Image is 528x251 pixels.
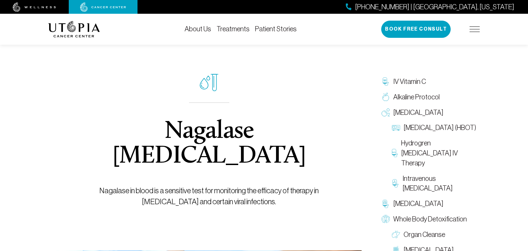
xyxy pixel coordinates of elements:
a: IV Vitamin C [378,74,480,89]
img: IV Vitamin C [382,77,390,86]
span: Intravenous [MEDICAL_DATA] [403,174,476,194]
span: [MEDICAL_DATA] (HBOT) [404,123,476,133]
img: wellness [13,2,56,12]
span: [MEDICAL_DATA] [393,199,443,209]
span: [MEDICAL_DATA] [393,108,443,118]
img: Intravenous Ozone Therapy [392,179,399,187]
img: cancer center [80,2,126,12]
img: logo [48,21,100,37]
a: [MEDICAL_DATA] [378,105,480,120]
a: Whole Body Detoxification [378,211,480,227]
p: Nagalase in blood is a sensitive test for monitoring the efficacy of therapy in [MEDICAL_DATA] an... [72,185,346,207]
span: Hydrogren [MEDICAL_DATA] IV Therapy [401,138,476,168]
span: Organ Cleanse [404,230,445,240]
a: [MEDICAL_DATA] [378,196,480,211]
a: Intravenous [MEDICAL_DATA] [388,171,480,196]
img: Alkaline Protocol [382,93,390,101]
img: Hydrogren Peroxide IV Therapy [392,149,398,157]
a: [PHONE_NUMBER] | [GEOGRAPHIC_DATA], [US_STATE] [346,2,514,12]
img: Oxygen Therapy [382,108,390,117]
a: [MEDICAL_DATA] (HBOT) [388,120,480,135]
img: Whole Body Detoxification [382,215,390,223]
h1: Nagalase [MEDICAL_DATA] [72,119,346,169]
span: Whole Body Detoxification [393,214,467,224]
a: Organ Cleanse [388,227,480,242]
a: Treatments [217,25,250,33]
a: Patient Stories [255,25,297,33]
span: [PHONE_NUMBER] | [GEOGRAPHIC_DATA], [US_STATE] [355,2,514,12]
img: icon-hamburger [470,26,480,32]
a: About Us [185,25,211,33]
img: Hyperbaric Oxygen Therapy (HBOT) [392,124,400,132]
img: Chelation Therapy [382,200,390,208]
span: IV Vitamin C [393,77,426,87]
span: Alkaline Protocol [393,92,440,102]
img: Organ Cleanse [392,230,400,239]
button: Book Free Consult [381,21,451,38]
a: Hydrogren [MEDICAL_DATA] IV Therapy [388,135,480,171]
a: Alkaline Protocol [378,89,480,105]
img: icon [200,74,218,91]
